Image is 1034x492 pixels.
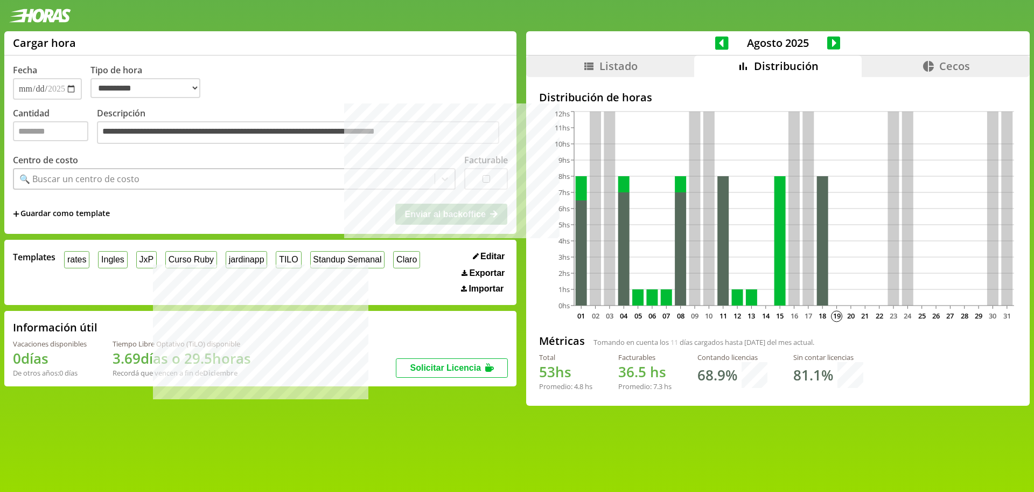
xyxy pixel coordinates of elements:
[9,9,71,23] img: logotipo
[539,362,555,382] span: 53
[606,311,613,321] text: 03
[932,311,940,321] text: 26
[464,154,508,166] label: Facturable
[577,311,585,321] text: 01
[539,334,585,348] h2: Métricas
[13,107,97,147] label: Cantidad
[13,64,37,76] label: Fecha
[705,311,712,321] text: 10
[555,109,570,119] tspan: 12hs
[574,382,583,391] span: 4.8
[762,311,770,321] text: 14
[591,311,599,321] text: 02
[634,311,641,321] text: 05
[975,311,982,321] text: 29
[558,155,570,165] tspan: 9hs
[555,123,570,133] tspan: 11hs
[593,337,814,347] span: Tomando en cuenta los días cargados hasta [DATE] del mes actual.
[847,311,855,321] text: 20
[691,311,698,321] text: 09
[939,59,970,73] span: Cecos
[961,311,968,321] text: 28
[719,311,727,321] text: 11
[13,339,87,349] div: Vacaciones disponibles
[458,268,508,279] button: Exportar
[729,36,827,50] span: Agosto 2025
[618,362,672,382] h1: hs
[539,90,1017,105] h2: Distribución de horas
[393,251,420,268] button: Claro
[276,251,301,268] button: TILO
[13,368,87,378] div: De otros años: 0 días
[890,311,897,321] text: 23
[13,36,76,50] h1: Cargar hora
[790,311,798,321] text: 16
[310,251,385,268] button: Standup Semanal
[793,365,833,385] h1: 81.1 %
[989,311,996,321] text: 30
[558,188,570,197] tspan: 7hs
[13,208,110,220] span: +Guardar como template
[19,173,139,185] div: 🔍 Buscar un centro de costo
[876,311,883,321] text: 22
[618,352,672,362] div: Facturables
[410,363,481,372] span: Solicitar Licencia
[599,59,638,73] span: Listado
[539,352,592,362] div: Total
[13,251,55,263] span: Templates
[558,171,570,181] tspan: 8hs
[226,251,267,268] button: jardinapp
[819,311,826,321] text: 18
[97,107,508,147] label: Descripción
[13,349,87,368] h1: 0 días
[113,368,251,378] div: Recordá que vencen a fin de
[98,251,127,268] button: Ingles
[558,252,570,262] tspan: 3hs
[754,59,819,73] span: Distribución
[653,382,662,391] span: 7.3
[90,64,209,100] label: Tipo de hora
[480,252,505,261] span: Editar
[470,251,508,262] button: Editar
[861,311,869,321] text: 21
[1003,311,1011,321] text: 31
[918,311,926,321] text: 25
[793,352,863,362] div: Sin contar licencias
[203,368,237,378] b: Diciembre
[470,268,505,278] span: Exportar
[677,311,684,321] text: 08
[558,204,570,213] tspan: 6hs
[620,311,628,321] text: 04
[697,365,737,385] h1: 68.9 %
[618,382,672,391] div: Promedio: hs
[558,285,570,294] tspan: 1hs
[747,311,755,321] text: 13
[558,220,570,230] tspan: 5hs
[13,208,19,220] span: +
[113,349,251,368] h1: 3.69 días o 29.5 horas
[733,311,741,321] text: 12
[558,236,570,246] tspan: 4hs
[136,251,157,268] button: JxP
[833,311,840,321] text: 19
[555,139,570,149] tspan: 10hs
[13,154,78,166] label: Centro de costo
[97,121,499,144] textarea: Descripción
[946,311,954,321] text: 27
[539,362,592,382] h1: hs
[13,121,88,141] input: Cantidad
[670,337,678,347] span: 11
[469,284,504,294] span: Importar
[904,311,912,321] text: 24
[64,251,89,268] button: rates
[805,311,812,321] text: 17
[396,358,508,378] button: Solicitar Licencia
[648,311,656,321] text: 06
[558,301,570,310] tspan: 0hs
[13,320,97,335] h2: Información útil
[776,311,784,321] text: 15
[165,251,217,268] button: Curso Ruby
[618,362,646,382] span: 36.5
[558,268,570,278] tspan: 2hs
[697,352,767,362] div: Contando licencias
